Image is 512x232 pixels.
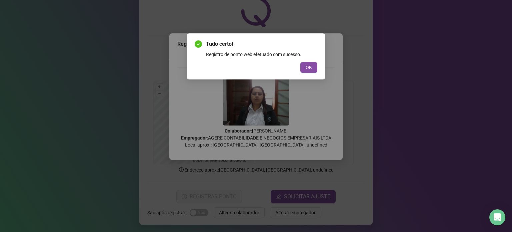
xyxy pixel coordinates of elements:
div: Registro de ponto web efetuado com sucesso. [206,51,317,58]
div: Open Intercom Messenger [489,209,505,225]
span: check-circle [195,40,202,48]
span: OK [306,64,312,71]
button: OK [300,62,317,73]
span: Tudo certo! [206,40,317,48]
